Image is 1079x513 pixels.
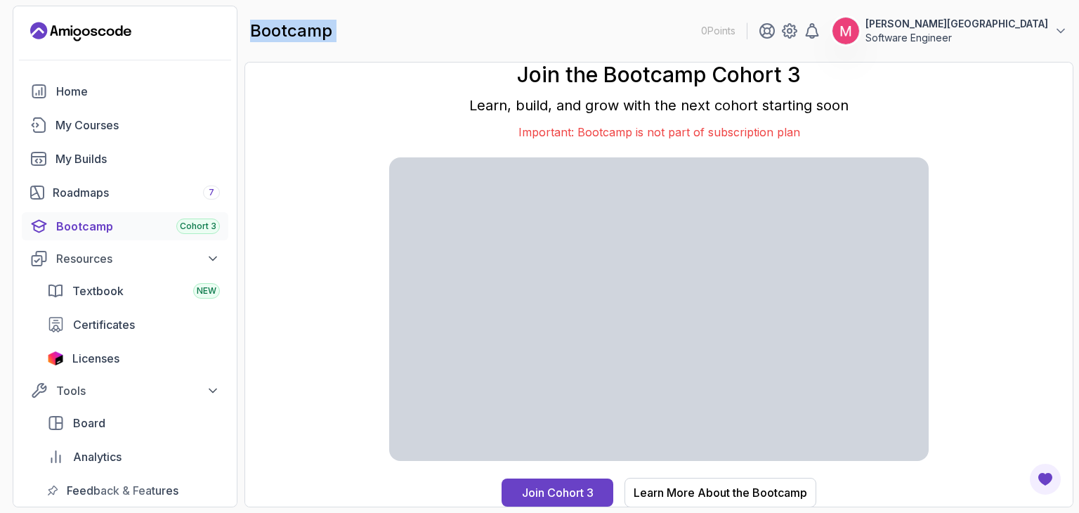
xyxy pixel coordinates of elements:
span: Cohort 3 [180,221,216,232]
a: licenses [39,344,228,372]
p: Learn, build, and grow with the next cohort starting soon [389,96,929,115]
a: certificates [39,311,228,339]
div: Bootcamp [56,218,220,235]
span: 7 [209,187,214,198]
div: Resources [56,250,220,267]
span: Licenses [72,350,119,367]
p: Software Engineer [865,31,1048,45]
p: [PERSON_NAME][GEOGRAPHIC_DATA] [865,17,1048,31]
a: analytics [39,443,228,471]
span: Analytics [73,448,122,465]
a: bootcamp [22,212,228,240]
a: board [39,409,228,437]
h1: Join the Bootcamp Cohort 3 [389,62,929,87]
button: Tools [22,378,228,403]
a: courses [22,111,228,139]
a: home [22,77,228,105]
div: Learn More About the Bootcamp [634,484,807,501]
a: feedback [39,476,228,505]
div: Roadmaps [53,184,220,201]
span: Feedback & Features [67,482,178,499]
a: builds [22,145,228,173]
img: user profile image [832,18,859,44]
button: Open Feedback Button [1028,462,1062,496]
div: My Courses [55,117,220,134]
button: Learn More About the Bootcamp [624,478,816,507]
button: user profile image[PERSON_NAME][GEOGRAPHIC_DATA]Software Engineer [832,17,1068,45]
div: Join Cohort 3 [522,484,594,501]
p: Important: Bootcamp is not part of subscription plan [389,124,929,141]
a: textbook [39,277,228,305]
button: Join Cohort 3 [502,479,613,507]
span: Textbook [72,283,124,299]
button: Resources [22,246,228,271]
div: Home [56,83,220,100]
div: Tools [56,382,220,399]
a: Landing page [30,20,131,43]
span: Board [73,415,105,431]
img: jetbrains icon [47,351,64,365]
span: NEW [197,285,216,297]
p: 0 Points [701,24,735,38]
div: My Builds [55,150,220,167]
span: Certificates [73,316,135,333]
a: roadmaps [22,178,228,207]
h2: bootcamp [250,20,332,42]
